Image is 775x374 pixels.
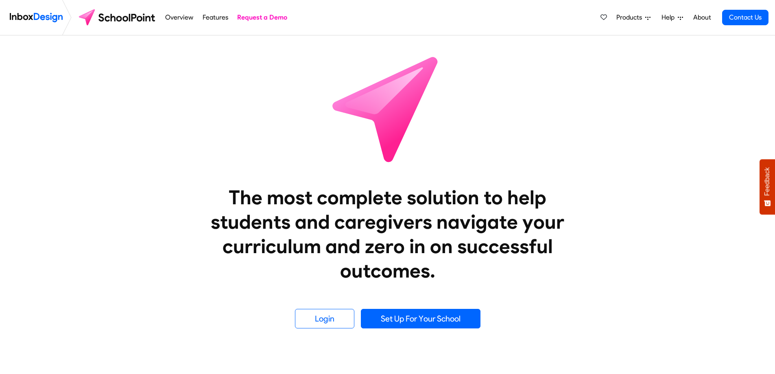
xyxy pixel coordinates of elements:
[194,185,581,283] heading: The most complete solution to help students and caregivers navigate your curriculum and zero in o...
[691,9,713,26] a: About
[295,309,354,328] a: Login
[235,9,290,26] a: Request a Demo
[200,9,230,26] a: Features
[314,35,461,182] img: icon_schoolpoint.svg
[661,13,678,22] span: Help
[616,13,645,22] span: Products
[75,8,161,27] img: schoolpoint logo
[764,167,771,196] span: Feedback
[658,9,686,26] a: Help
[722,10,768,25] a: Contact Us
[163,9,196,26] a: Overview
[361,309,480,328] a: Set Up For Your School
[613,9,654,26] a: Products
[760,159,775,214] button: Feedback - Show survey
